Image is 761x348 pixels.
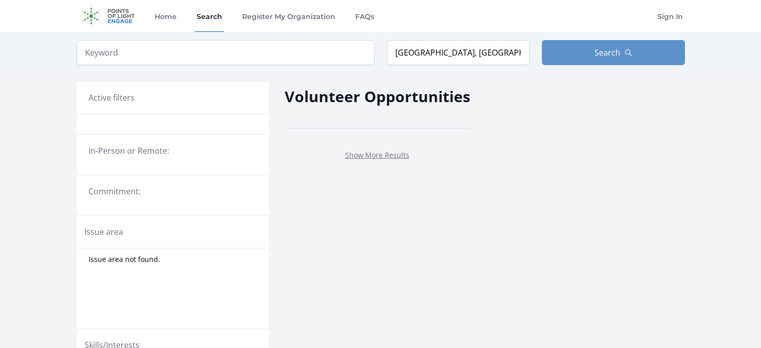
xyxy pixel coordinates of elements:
[89,185,257,197] legend: Commitment:
[77,40,375,65] input: Keyword
[594,47,620,59] span: Search
[89,145,257,157] legend: In-Person or Remote:
[85,226,123,238] legend: Issue area
[89,254,160,264] span: Issue area not found.
[89,92,135,104] h3: Active filters
[345,150,409,160] a: Show More Results
[285,85,470,108] h2: Volunteer Opportunities
[387,40,530,65] input: Location
[542,40,685,65] button: Search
